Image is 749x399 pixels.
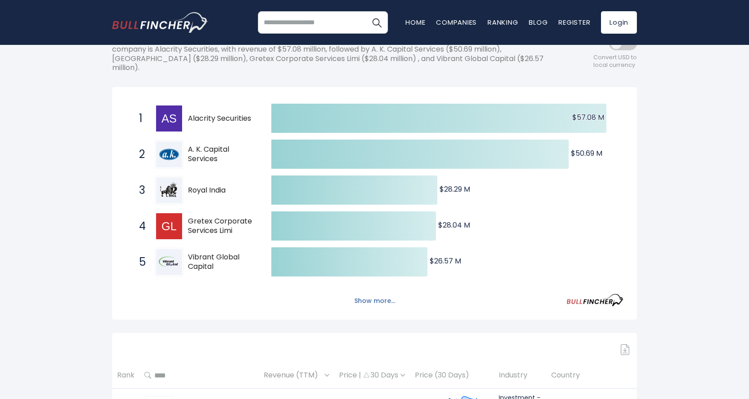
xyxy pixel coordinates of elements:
img: bullfincher logo [112,12,209,33]
span: Gretex Corporate Services Limi [188,217,256,236]
span: 1 [135,111,144,126]
th: Price (30 Days) [410,362,494,389]
text: $50.69 M [571,148,602,158]
button: Show more... [349,294,401,308]
a: Companies [436,18,477,27]
text: $57.08 M [572,112,604,123]
th: Rank [112,362,139,389]
a: Blog [529,18,548,27]
span: Royal India [188,186,256,195]
span: A. K. Capital Services [188,145,256,164]
text: $26.57 M [430,256,461,266]
img: Vibrant Global Capital [156,249,182,275]
span: 2 [135,147,144,162]
img: Royal India [156,177,182,203]
a: Go to homepage [112,12,209,33]
span: Vibrant Global Capital [188,253,256,272]
img: Alacrity Securities [156,105,182,132]
img: A. K. Capital Services [156,141,182,167]
span: 3 [135,183,144,198]
span: Convert USD to local currency [593,54,637,69]
a: Login [601,11,637,34]
th: Country [546,362,637,389]
a: Ranking [488,18,518,27]
a: Home [405,18,425,27]
span: 5 [135,254,144,270]
span: Revenue (TTM) [264,368,322,382]
div: Price | 30 Days [339,371,405,380]
span: 4 [135,219,144,234]
text: $28.29 M [440,184,470,194]
img: Gretex Corporate Services Limi [156,213,182,239]
button: Search [366,11,388,34]
text: $28.04 M [438,220,470,230]
p: The following shows the ranking of the largest Indian companies by revenue(TTM). The top-ranking ... [112,35,556,73]
a: Register [558,18,590,27]
span: Alacrity Securities [188,114,256,123]
th: Industry [494,362,546,389]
